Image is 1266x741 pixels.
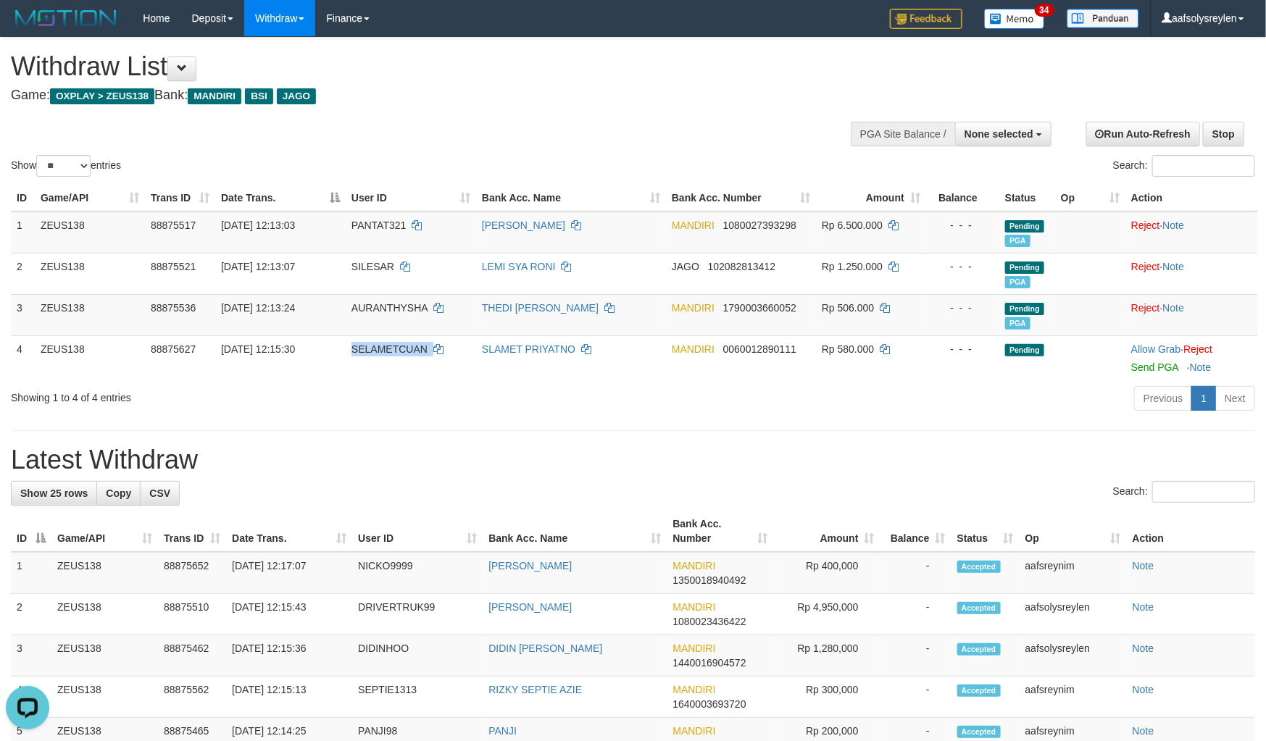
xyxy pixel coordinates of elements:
[1131,343,1183,355] span: ·
[35,294,145,335] td: ZEUS138
[35,185,145,212] th: Game/API: activate to sort column ascending
[158,511,226,552] th: Trans ID: activate to sort column ascending
[851,122,955,146] div: PGA Site Balance /
[1125,294,1258,335] td: ·
[1005,220,1044,233] span: Pending
[1125,185,1258,212] th: Action
[1134,386,1192,411] a: Previous
[822,219,883,231] span: Rp 6.500.000
[11,635,51,677] td: 3
[351,343,428,355] span: SELAMETCUAN
[1055,185,1125,212] th: Op: activate to sort column ascending
[11,445,1255,474] h1: Latest Withdraw
[482,219,565,231] a: [PERSON_NAME]
[482,343,575,355] a: SLAMET PRIYATNO
[346,185,476,212] th: User ID: activate to sort column ascending
[1127,511,1255,552] th: Action
[1131,261,1160,272] a: Reject
[822,302,874,314] span: Rp 506.000
[1035,4,1054,17] span: 34
[1131,343,1180,355] a: Allow Grab
[1131,302,1160,314] a: Reject
[226,677,352,718] td: [DATE] 12:15:13
[145,185,215,212] th: Trans ID: activate to sort column ascending
[51,677,158,718] td: ZEUS138
[11,335,35,380] td: 4
[11,481,97,506] a: Show 25 rows
[957,561,1001,573] span: Accepted
[672,343,715,355] span: MANDIRI
[483,511,667,552] th: Bank Acc. Name: activate to sort column ascending
[351,261,394,272] span: SILESAR
[488,725,517,737] a: PANJI
[723,302,796,314] span: Copy 1790003660052 to clipboard
[672,698,746,710] span: Copy 1640003693720 to clipboard
[221,261,295,272] span: [DATE] 12:13:07
[672,601,715,613] span: MANDIRI
[774,635,880,677] td: Rp 1,280,000
[1005,235,1030,247] span: Marked by aafsolysreylen
[1215,386,1255,411] a: Next
[957,602,1001,614] span: Accepted
[723,219,796,231] span: Copy 1080027393298 to clipboard
[482,302,599,314] a: THEDI [PERSON_NAME]
[965,128,1033,140] span: None selected
[672,219,715,231] span: MANDIRI
[932,342,994,356] div: - - -
[221,302,295,314] span: [DATE] 12:13:24
[822,261,883,272] span: Rp 1.250.000
[50,88,154,104] span: OXPLAY > ZEUS138
[1133,725,1154,737] a: Note
[221,343,295,355] span: [DATE] 12:15:30
[158,552,226,594] td: 88875652
[226,511,352,552] th: Date Trans.: activate to sort column ascending
[35,335,145,380] td: ZEUS138
[20,487,88,499] span: Show 25 rows
[932,218,994,233] div: - - -
[51,594,158,635] td: ZEUS138
[1133,684,1154,695] a: Note
[774,594,880,635] td: Rp 4,950,000
[277,88,316,104] span: JAGO
[1163,302,1185,314] a: Note
[932,259,994,274] div: - - -
[672,657,746,669] span: Copy 1440016904572 to clipboard
[672,302,715,314] span: MANDIRI
[245,88,273,104] span: BSI
[226,552,352,594] td: [DATE] 12:17:07
[51,511,158,552] th: Game/API: activate to sort column ascending
[672,684,715,695] span: MANDIRI
[1163,261,1185,272] a: Note
[158,594,226,635] td: 88875510
[955,122,1051,146] button: None selected
[1131,361,1178,373] a: Send PGA
[1020,552,1127,594] td: aafsreynim
[476,185,666,212] th: Bank Acc. Name: activate to sort column ascending
[96,481,141,506] a: Copy
[951,511,1020,552] th: Status: activate to sort column ascending
[140,481,180,506] a: CSV
[1203,122,1244,146] a: Stop
[672,560,715,572] span: MANDIRI
[880,677,951,718] td: -
[672,616,746,627] span: Copy 1080023436422 to clipboard
[11,52,830,81] h1: Withdraw List
[36,155,91,177] select: Showentries
[35,253,145,294] td: ZEUS138
[11,253,35,294] td: 2
[352,594,483,635] td: DRIVERTRUK99
[1125,253,1258,294] td: ·
[880,552,951,594] td: -
[1183,343,1212,355] a: Reject
[999,185,1055,212] th: Status
[708,261,775,272] span: Copy 102082813412 to clipboard
[1020,635,1127,677] td: aafsolysreylen
[667,511,773,552] th: Bank Acc. Number: activate to sort column ascending
[1020,594,1127,635] td: aafsolysreylen
[11,88,830,103] h4: Game: Bank:
[11,677,51,718] td: 4
[11,594,51,635] td: 2
[1113,155,1255,177] label: Search:
[1020,677,1127,718] td: aafsreynim
[221,219,295,231] span: [DATE] 12:13:03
